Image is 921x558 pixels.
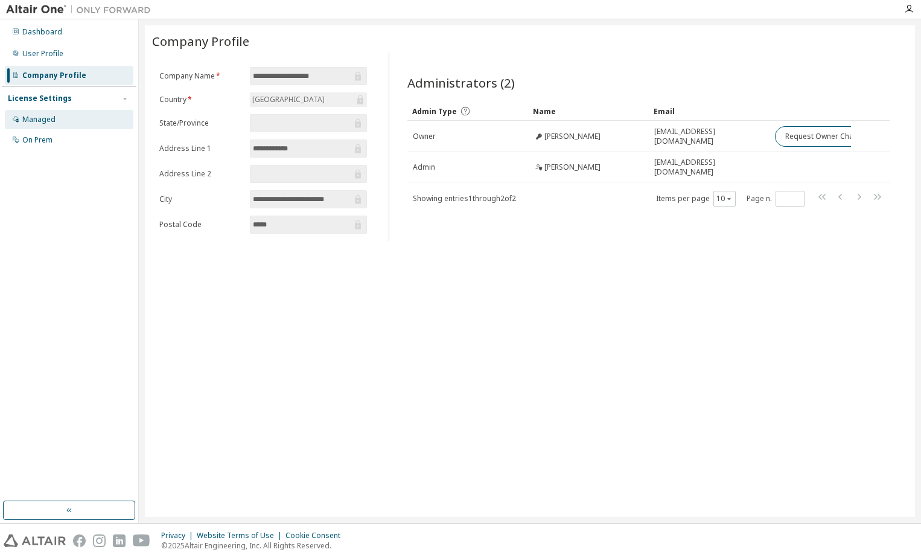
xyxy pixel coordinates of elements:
span: Owner [413,132,436,141]
span: [PERSON_NAME] [544,132,601,141]
div: On Prem [22,135,53,145]
div: License Settings [8,94,72,103]
img: altair_logo.svg [4,534,66,547]
label: City [159,194,243,204]
img: facebook.svg [73,534,86,547]
span: [EMAIL_ADDRESS][DOMAIN_NAME] [654,158,764,177]
div: Dashboard [22,27,62,37]
span: [PERSON_NAME] [544,162,601,172]
span: Admin [413,162,435,172]
div: Company Profile [22,71,86,80]
label: Address Line 1 [159,144,243,153]
p: © 2025 Altair Engineering, Inc. All Rights Reserved. [161,540,348,551]
button: 10 [716,194,733,204]
span: Administrators (2) [407,74,515,91]
label: Postal Code [159,220,243,229]
div: Name [533,101,644,121]
label: Company Name [159,71,243,81]
div: Cookie Consent [285,531,348,540]
span: [EMAIL_ADDRESS][DOMAIN_NAME] [654,127,764,146]
img: Altair One [6,4,157,16]
span: Page n. [747,191,805,207]
button: Request Owner Change [775,126,877,147]
label: Address Line 2 [159,169,243,179]
div: Privacy [161,531,197,540]
div: Email [654,101,765,121]
div: [GEOGRAPHIC_DATA] [250,93,327,106]
label: Country [159,95,243,104]
img: instagram.svg [93,534,106,547]
span: Company Profile [152,33,249,50]
span: Showing entries 1 through 2 of 2 [413,193,516,204]
label: State/Province [159,118,243,128]
div: Managed [22,115,56,124]
img: linkedin.svg [113,534,126,547]
img: youtube.svg [133,534,150,547]
div: Website Terms of Use [197,531,285,540]
span: Admin Type [412,106,457,117]
div: [GEOGRAPHIC_DATA] [250,92,368,107]
div: User Profile [22,49,63,59]
span: Items per page [656,191,736,207]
